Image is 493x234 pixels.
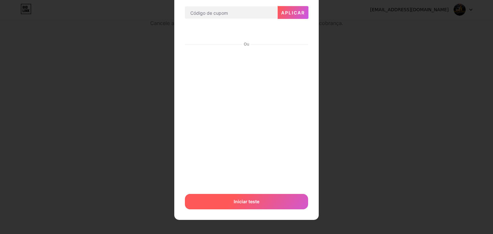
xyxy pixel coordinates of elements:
[185,24,308,40] iframe: Quadro seguro do botão de pagamento
[244,42,249,46] font: Ou
[185,6,277,19] input: Código de cupom
[278,6,308,19] button: Aplicar
[281,10,305,15] font: Aplicar
[234,199,259,204] font: Iniciar teste
[184,47,309,188] iframe: Quadro seguro de entrada do pagamento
